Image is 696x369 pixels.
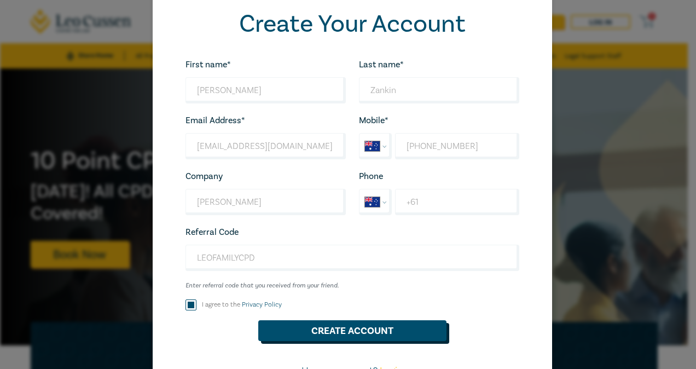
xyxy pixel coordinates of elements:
[185,171,223,181] label: Company
[185,10,519,38] h2: Create Your Account
[185,282,519,290] small: Enter referral code that you received from your friend.
[359,171,383,181] label: Phone
[395,133,519,159] input: Enter Mobile number
[185,245,519,271] input: Referral code
[202,300,282,309] label: I agree to the
[185,227,239,237] label: Referral Code
[185,133,346,159] input: Your email
[395,189,519,215] input: Enter phone number
[185,60,231,70] label: First name*
[359,116,388,125] label: Mobile*
[359,77,519,103] input: Last name*
[242,301,282,309] a: Privacy Policy
[359,60,404,70] label: Last name*
[185,116,245,125] label: Email Address*
[258,320,446,341] button: Create Account
[185,77,346,103] input: First name*
[185,189,346,215] input: Company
